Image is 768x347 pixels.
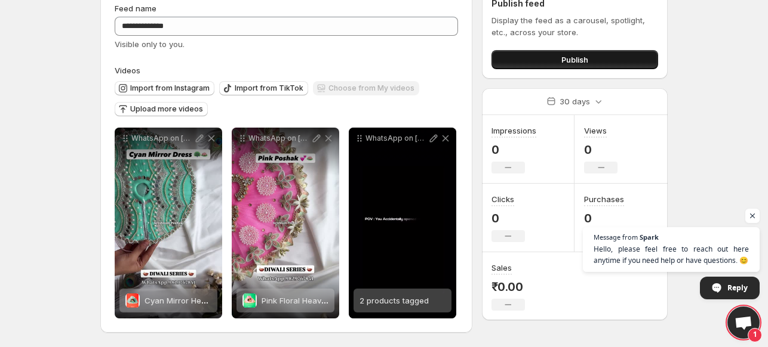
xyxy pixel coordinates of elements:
p: 0 [491,142,536,157]
p: 0 [491,211,525,225]
span: Upload more videos [130,104,203,114]
div: WhatsApp on [PHONE_NUMBER] or wwwkrishnamposhakin to place your order Flat 15 Off on all orders A... [115,128,222,318]
button: Import from TikTok [219,81,308,95]
span: Pink Floral Heavy dress for laddu gopal ji [262,296,414,305]
span: 1 [748,328,762,342]
span: Import from TikTok [235,83,303,93]
p: WhatsApp on [PHONE_NUMBER] or wwwkrishnamposhakin to place your order Flat 15 Off on all orders A... [131,134,193,143]
h3: Purchases [584,193,624,205]
span: Reply [727,277,748,298]
span: 2 products tagged [360,296,429,305]
div: WhatsApp on [PHONE_NUMBER] or wwwkrishnamposhakin to place your order Flat 15 Off on all orders A... [232,128,339,318]
p: ₹0.00 [491,280,525,294]
span: Cyan Mirror Heavy dress for [PERSON_NAME] [145,296,314,305]
button: Import from Instagram [115,81,214,95]
span: Hello, please feel free to reach out here anytime if you need help or have questions. 😊 [594,243,749,266]
button: Upload more videos [115,102,208,116]
h3: Clicks [491,193,514,205]
p: WhatsApp on [PHONE_NUMBER] or wwwkrishnamposhakin to place your order Flat 15 Off on all orders A... [248,134,311,143]
h3: Sales [491,262,512,274]
p: 0 [584,142,618,157]
button: Publish [491,50,658,69]
span: Videos [115,66,140,75]
p: Display the feed as a carousel, spotlight, etc., across your store. [491,14,658,38]
span: Import from Instagram [130,83,210,93]
span: Spark [640,234,659,240]
p: 0 [584,211,624,225]
span: Publish [561,54,588,66]
span: Message from [594,234,638,240]
h3: Views [584,125,607,137]
div: WhatsApp on [PHONE_NUMBER] or wwwkrishnamposhakin to place your order Flat 15 Off on all orders A... [349,128,456,318]
span: Visible only to you. [115,39,185,49]
h3: Impressions [491,125,536,137]
p: 30 days [560,95,590,107]
div: Open chat [727,306,760,339]
span: Feed name [115,4,156,13]
p: WhatsApp on [PHONE_NUMBER] or wwwkrishnamposhakin to place your order Flat 15 Off on all orders A... [365,134,428,143]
